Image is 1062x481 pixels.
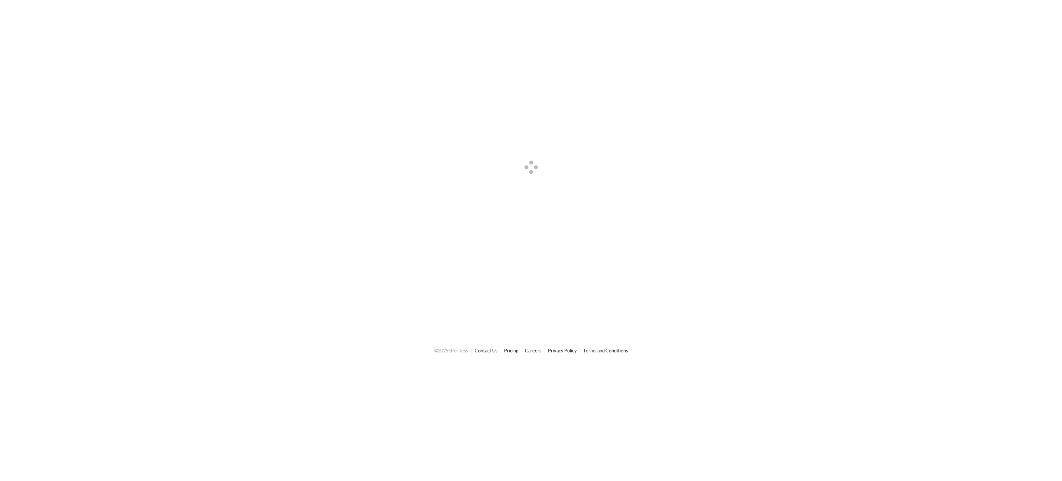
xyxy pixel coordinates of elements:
a: Pricing [504,348,519,354]
a: Contact Us [475,348,498,354]
a: Terms and Conditions [583,348,628,354]
a: Privacy Policy [548,348,577,354]
a: Careers [525,348,542,354]
span: © 2025 Effortless [434,348,468,354]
